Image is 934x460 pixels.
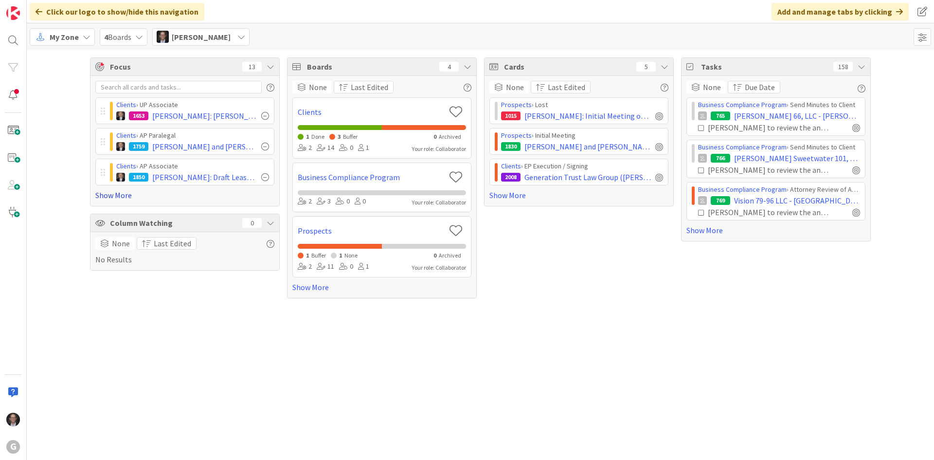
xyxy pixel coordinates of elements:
[129,142,148,151] div: 1759
[772,3,909,20] div: Add and manage tabs by clicking
[501,131,532,140] a: Prospects
[745,81,775,93] span: Due Date
[298,106,445,118] a: Clients
[501,142,521,151] div: 1830
[501,100,532,109] a: Prospects
[339,261,353,272] div: 0
[531,81,591,93] button: Last Edited
[703,81,721,93] span: None
[116,100,136,109] a: Clients
[524,110,651,122] span: [PERSON_NAME]: Initial Meeting on TBD with [PERSON_NAME]
[734,195,860,206] span: Vision 79-96 LLC - [GEOGRAPHIC_DATA][PERSON_NAME] and [PERSON_NAME]
[433,133,436,140] span: 0
[698,143,787,151] a: Business Compliance Program
[306,252,309,259] span: 1
[309,81,327,93] span: None
[708,164,831,176] div: [PERSON_NAME] to review the annual minutes
[298,196,312,207] div: 2
[152,141,257,152] span: [PERSON_NAME] and [PERSON_NAME]: Initial Meeting on 3/3 w/ [PERSON_NAME]: Teams w/ [PERSON_NAME] ...
[317,261,334,272] div: 11
[734,152,860,164] span: [PERSON_NAME] Sweetwater 101, LLC - [PERSON_NAME]
[501,100,663,110] div: › Lost
[6,6,20,20] img: Visit kanbanzone.com
[306,133,309,140] span: 1
[524,171,651,183] span: Generation Trust Law Group ([PERSON_NAME] and [PERSON_NAME]): Draft Review: [PERSON_NAME]; [PERSO...
[489,189,668,201] a: Show More
[338,133,341,140] span: 3
[708,206,831,218] div: [PERSON_NAME] to review the annual minutes
[298,225,445,237] a: Prospects
[412,145,466,153] div: Your role: Collaborator
[439,133,461,140] span: Archived
[95,237,274,265] div: No Results
[698,184,860,195] div: › Attorney Review of Annual Minutes
[501,111,521,120] div: 1015
[116,173,125,182] img: BG
[110,217,237,229] span: Column Watching
[524,141,651,152] span: [PERSON_NAME] and [PERSON_NAME]: Initial Meeting on 5/9 with [PERSON_NAME]
[711,111,730,120] div: 765
[298,261,312,272] div: 2
[116,130,269,141] div: › AP Paralegal
[334,81,394,93] button: Last Edited
[311,252,326,259] span: Buffer
[548,81,585,93] span: Last Edited
[152,110,257,122] span: [PERSON_NAME]: [PERSON_NAME] Overview and Spreadsheet Update
[95,81,262,93] input: Search all cards and tasks...
[701,61,828,73] span: Tasks
[317,196,331,207] div: 3
[343,133,358,140] span: Buffer
[344,252,358,259] span: None
[129,111,148,120] div: 1653
[172,31,231,43] span: [PERSON_NAME]
[339,143,353,153] div: 0
[433,252,436,259] span: 0
[110,61,234,73] span: Focus
[157,31,169,43] img: JT
[152,171,257,183] span: [PERSON_NAME]: Draft Leases [PERSON_NAME]
[686,224,865,236] a: Show More
[104,31,131,43] span: Boards
[137,237,197,250] button: Last Edited
[351,81,388,93] span: Last Edited
[6,413,20,426] img: JT
[504,61,631,73] span: Cards
[242,62,262,72] div: 13
[116,142,125,151] img: BG
[336,196,350,207] div: 0
[439,62,459,72] div: 4
[50,31,79,43] span: My Zone
[116,111,125,120] img: BG
[501,130,663,141] div: › Initial Meeting
[728,81,780,93] button: Due Date
[129,173,148,182] div: 1850
[116,100,269,110] div: › UP Associate
[358,261,369,272] div: 1
[116,162,136,170] a: Clients
[30,3,204,20] div: Click our logo to show/hide this navigation
[412,198,466,207] div: Your role: Collaborator
[698,142,860,152] div: › Send Minutes to Client
[358,143,369,153] div: 1
[242,218,262,228] div: 0
[6,440,20,454] div: G
[506,81,524,93] span: None
[317,143,334,153] div: 14
[711,154,730,163] div: 766
[698,100,860,110] div: › Send Minutes to Client
[311,133,324,140] span: Done
[104,32,108,42] b: 4
[833,62,853,72] div: 158
[355,196,366,207] div: 0
[501,161,663,171] div: › EP Execution / Signing
[116,131,136,140] a: Clients
[154,238,191,249] span: Last Edited
[439,252,461,259] span: Archived
[339,252,342,259] span: 1
[636,62,656,72] div: 5
[307,61,434,73] span: Boards
[698,185,787,194] a: Business Compliance Program
[292,281,471,293] a: Show More
[501,173,521,182] div: 2008
[298,171,445,183] a: Business Compliance Program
